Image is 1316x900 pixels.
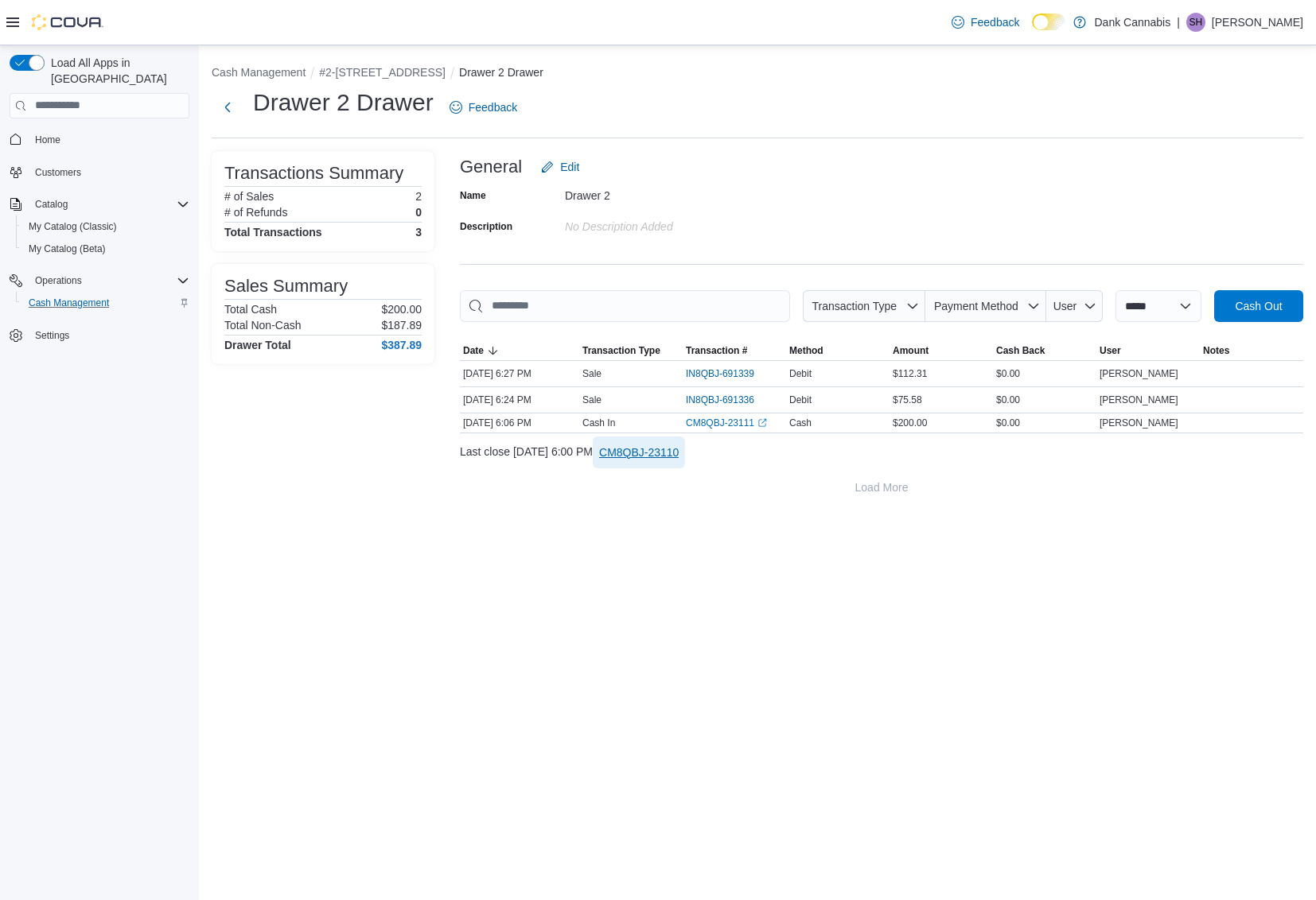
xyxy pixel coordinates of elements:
[893,344,929,357] span: Amount
[1186,13,1205,32] div: Stacey Hallam
[35,329,69,342] span: Settings
[3,161,196,184] button: Customers
[582,417,615,429] p: Cash In
[686,344,747,357] span: Transaction #
[3,193,196,215] button: Catalog
[35,274,82,287] span: Operations
[29,195,189,214] span: Catalog
[1203,344,1229,357] span: Notes
[582,344,660,357] span: Transaction Type
[925,290,1046,322] button: Payment Method
[1235,298,1282,314] span: Cash Out
[224,164,403,183] h3: Transactions Summary
[212,91,243,123] button: Next
[593,436,685,468] button: CM8QBJ-23110
[10,122,189,389] nav: Complex example
[3,324,196,347] button: Settings
[1212,13,1303,32] p: [PERSON_NAME]
[415,190,422,203] p: 2
[945,6,1026,38] a: Feedback
[993,364,1096,383] div: $0.00
[29,271,88,290] button: Operations
[789,367,812,380] span: Debit
[29,162,189,182] span: Customers
[22,239,112,258] a: My Catalog (Beta)
[535,151,586,183] button: Edit
[29,326,76,345] a: Settings
[381,339,422,351] h4: $387.89
[224,206,287,219] h6: # of Refunds
[789,394,812,406] span: Debit
[803,290,925,322] button: Transaction Type
[35,198,68,211] span: Catalog
[22,293,115,312] a: Cash Management
[224,190,274,203] h6: # of Sales
[212,66,306,79] button: Cash Management
[469,99,517,115] span: Feedback
[224,319,302,332] h6: Total Non-Cash
[560,159,579,175] span: Edit
[212,64,1303,83] nav: An example of EuiBreadcrumbs
[460,413,579,433] div: [DATE] 6:06 PM
[224,277,348,296] h3: Sales Summary
[29,195,74,214] button: Catalog
[460,364,579,383] div: [DATE] 6:27 PM
[996,344,1045,357] span: Cash Back
[1177,13,1180,32] p: |
[993,341,1096,360] button: Cash Back
[786,341,890,360] button: Method
[993,413,1096,433] div: $0.00
[1100,367,1178,380] span: [PERSON_NAME]
[22,217,189,236] span: My Catalog (Classic)
[893,367,927,380] span: $112.31
[224,303,277,316] h6: Total Cash
[460,157,522,177] h3: General
[686,364,770,383] button: IN8QBJ-691339
[565,214,778,233] div: No Description added
[1053,300,1077,312] span: User
[971,14,1019,30] span: Feedback
[459,66,543,79] button: Drawer 2 Drawer
[443,91,524,123] a: Feedback
[993,390,1096,409] div: $0.00
[319,66,446,79] button: #2-[STREET_ADDRESS]
[789,344,823,357] span: Method
[579,341,683,360] button: Transaction Type
[381,319,422,332] p: $187.89
[460,220,512,233] label: Description
[29,130,67,149] a: Home
[1100,394,1178,406] span: [PERSON_NAME]
[812,300,897,312] span: Transaction Type
[29,271,189,290] span: Operations
[29,325,189,345] span: Settings
[1100,417,1178,429] span: [PERSON_NAME]
[582,394,602,406] p: Sale
[1046,290,1103,322] button: User
[22,217,123,236] a: My Catalog (Classic)
[35,134,60,146] span: Home
[29,220,117,233] span: My Catalog (Classic)
[16,292,196,314] button: Cash Management
[224,226,322,239] h4: Total Transactions
[565,183,778,202] div: Drawer 2
[1214,290,1303,322] button: Cash Out
[460,390,579,409] div: [DATE] 6:24 PM
[224,339,291,351] h4: Drawer Total
[1189,13,1203,32] span: SH
[789,417,812,429] span: Cash
[253,87,434,118] h1: Drawer 2 Drawer
[460,471,1303,503] button: Load More
[22,293,189,312] span: Cash Management
[686,417,767,429] a: CM8QBJ-23111External link
[463,344,484,357] span: Date
[1100,344,1121,357] span: User
[22,239,189,258] span: My Catalog (Beta)
[1094,13,1170,32] p: Dank Cannabis
[415,226,422,239] h4: 3
[757,418,767,428] svg: External link
[16,238,196,260] button: My Catalog (Beta)
[890,341,993,360] button: Amount
[1200,341,1303,360] button: Notes
[599,444,679,460] span: CM8QBJ-23110
[29,297,109,309] span: Cash Management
